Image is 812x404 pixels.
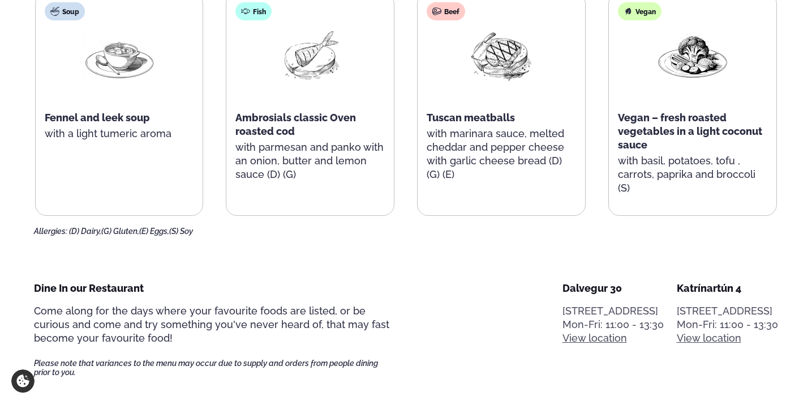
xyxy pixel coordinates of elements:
[562,304,664,318] p: [STREET_ADDRESS]
[656,29,729,82] img: Vegan.png
[50,7,59,16] img: soup.svg
[274,29,346,82] img: Fish.png
[139,227,169,236] span: (E) Eggs,
[677,331,741,345] a: View location
[677,318,778,331] div: Mon-Fri: 11:00 - 13:30
[241,7,250,16] img: fish.svg
[45,127,194,141] p: with a light tumeric aroma
[101,227,139,236] span: (G) Gluten,
[465,29,538,82] img: Beef-Meat.png
[562,318,664,331] div: Mon-Fri: 11:00 - 13:30
[11,369,35,393] a: Cookie settings
[677,304,778,318] p: [STREET_ADDRESS]
[235,141,385,181] p: with parmesan and panko with an onion, butter and lemon sauce (D) (G)
[235,2,272,20] div: Fish
[45,112,150,124] span: Fennel and leek soup
[618,2,661,20] div: Vegan
[34,282,144,294] span: Dine In our Restaurant
[618,154,767,195] p: with basil, potatoes, tofu , carrots, paprika and broccoli (S)
[45,2,85,20] div: Soup
[235,112,356,137] span: Ambrosials classic Oven roasted cod
[69,227,101,236] span: (D) Dairy,
[34,359,394,377] span: Please note that variances to the menu may occur due to supply and orders from people dining prio...
[618,112,762,151] span: Vegan – fresh roasted vegetables in a light coconut sauce
[432,7,441,16] img: beef.svg
[34,227,67,236] span: Allergies:
[34,305,389,344] span: Come along for the days where your favourite foods are listed, or be curious and come and try som...
[624,7,633,16] img: Vegan.svg
[562,331,627,345] a: View location
[562,282,664,295] div: Dalvegur 30
[169,227,193,236] span: (S) Soy
[427,127,576,181] p: with marinara sauce, melted cheddar and pepper cheese with garlic cheese bread (D) (G) (E)
[427,112,515,124] span: Tuscan meatballs
[83,29,156,82] img: Soup.png
[427,2,465,20] div: Beef
[677,282,778,295] div: Katrínartún 4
